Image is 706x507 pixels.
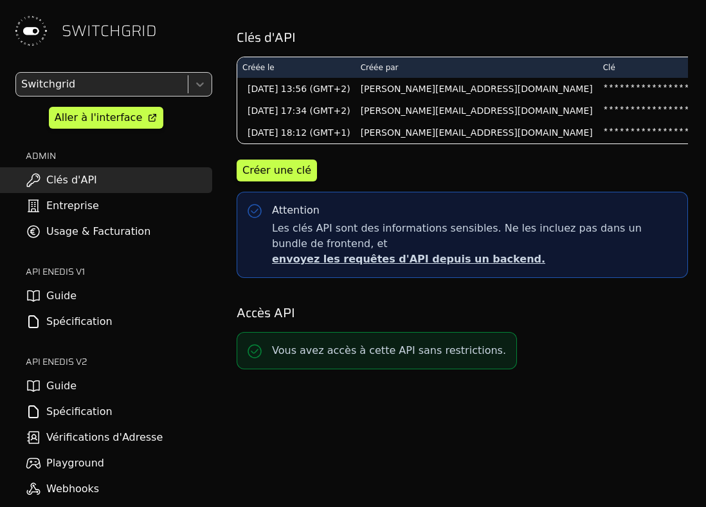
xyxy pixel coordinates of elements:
td: [PERSON_NAME][EMAIL_ADDRESS][DOMAIN_NAME] [356,100,598,122]
td: [DATE] 17:34 (GMT+2) [237,100,356,122]
th: Créée par [356,57,598,78]
td: [DATE] 13:56 (GMT+2) [237,78,356,100]
h2: API ENEDIS v2 [26,355,212,368]
div: Attention [272,203,320,218]
h2: Accès API [237,304,688,322]
span: Les clés API sont des informations sensibles. Ne les incluez pas dans un bundle de frontend, et [272,221,677,267]
h2: ADMIN [26,149,212,162]
td: [PERSON_NAME][EMAIL_ADDRESS][DOMAIN_NAME] [356,122,598,143]
h2: API ENEDIS v1 [26,265,212,278]
img: Switchgrid Logo [10,10,51,51]
h2: Clés d'API [237,28,688,46]
p: envoyez les requêtes d'API depuis un backend. [272,252,677,267]
td: [DATE] 18:12 (GMT+1) [237,122,356,143]
p: Vous avez accès à cette API sans restrictions. [272,343,506,358]
span: SWITCHGRID [62,21,157,41]
td: [PERSON_NAME][EMAIL_ADDRESS][DOMAIN_NAME] [356,78,598,100]
div: Créer une clé [242,163,311,178]
button: Créer une clé [237,160,317,181]
th: Créée le [237,57,356,78]
div: Aller à l'interface [55,110,142,125]
a: Aller à l'interface [49,107,163,129]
